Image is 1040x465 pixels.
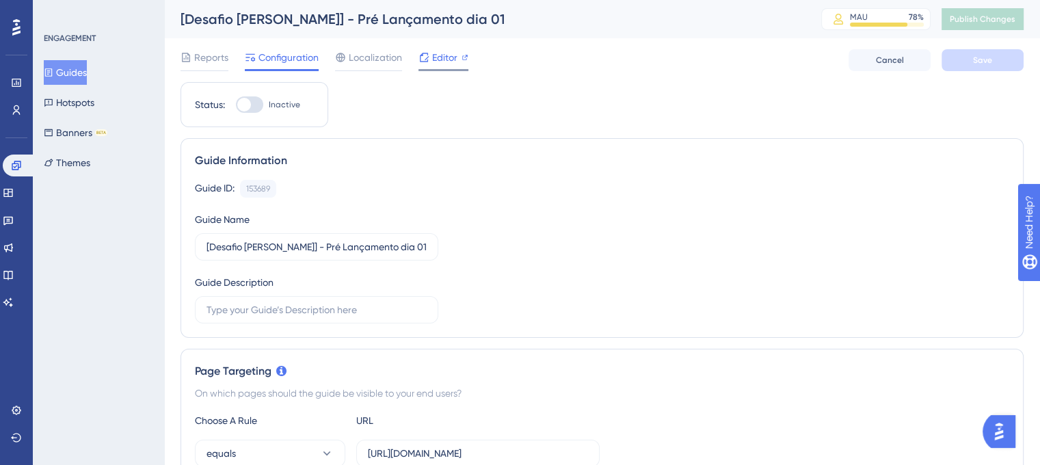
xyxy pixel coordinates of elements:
[195,152,1009,169] div: Guide Information
[909,12,924,23] div: 78 %
[206,302,427,317] input: Type your Guide’s Description here
[849,49,931,71] button: Cancel
[32,3,85,20] span: Need Help?
[195,180,235,198] div: Guide ID:
[983,411,1024,452] iframe: UserGuiding AI Assistant Launcher
[258,49,319,66] span: Configuration
[973,55,992,66] span: Save
[195,274,274,291] div: Guide Description
[246,183,270,194] div: 153689
[44,120,107,145] button: BannersBETA
[44,90,94,115] button: Hotspots
[95,129,107,136] div: BETA
[368,446,588,461] input: yourwebsite.com/path
[195,211,250,228] div: Guide Name
[181,10,787,29] div: [Desafio [PERSON_NAME]] - Pré Lançamento dia 01
[44,33,96,44] div: ENGAGEMENT
[942,49,1024,71] button: Save
[942,8,1024,30] button: Publish Changes
[432,49,457,66] span: Editor
[876,55,904,66] span: Cancel
[206,445,236,462] span: equals
[44,150,90,175] button: Themes
[44,60,87,85] button: Guides
[850,12,868,23] div: MAU
[194,49,228,66] span: Reports
[356,412,507,429] div: URL
[950,14,1015,25] span: Publish Changes
[349,49,402,66] span: Localization
[195,96,225,113] div: Status:
[195,363,1009,380] div: Page Targeting
[206,239,427,254] input: Type your Guide’s Name here
[269,99,300,110] span: Inactive
[195,412,345,429] div: Choose A Rule
[195,385,1009,401] div: On which pages should the guide be visible to your end users?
